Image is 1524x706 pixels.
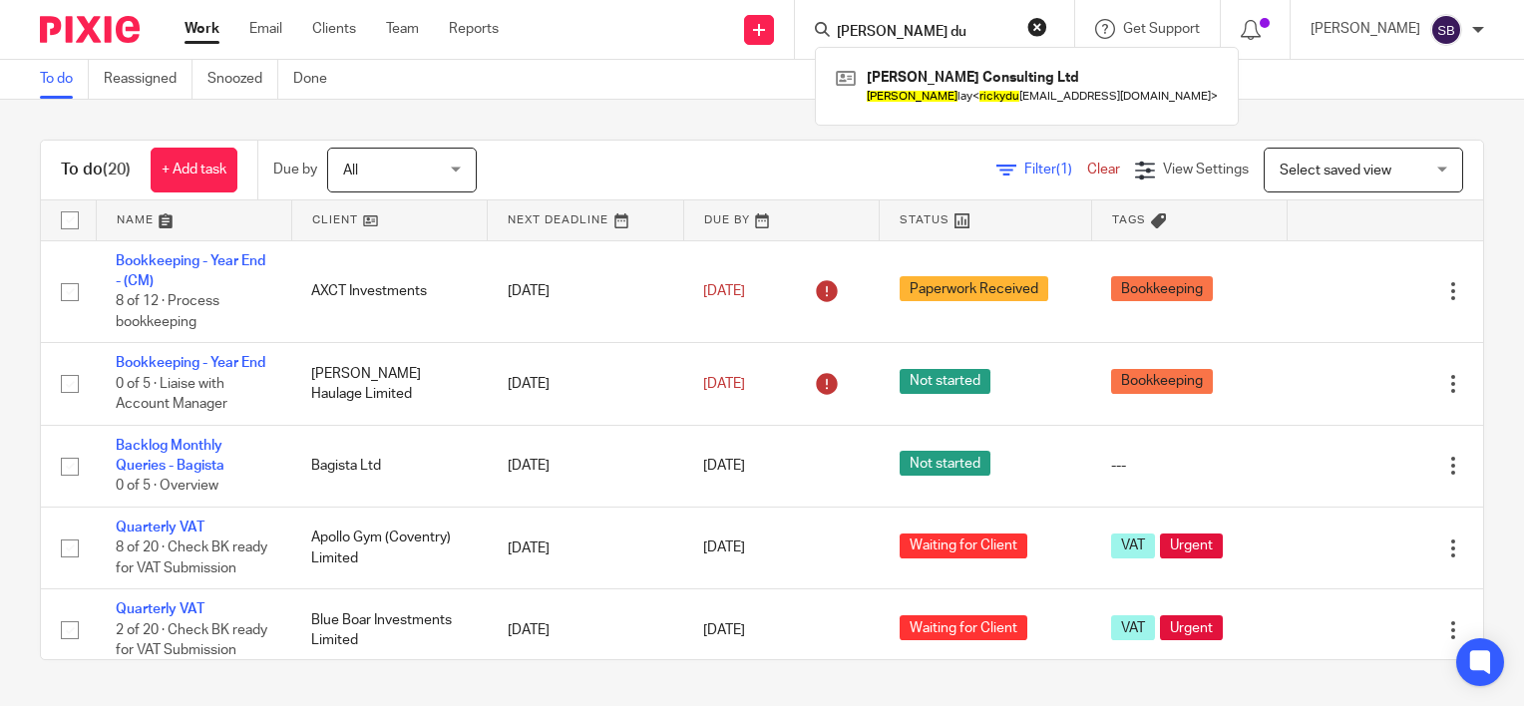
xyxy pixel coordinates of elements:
[40,16,140,43] img: Pixie
[488,507,683,588] td: [DATE]
[293,60,342,99] a: Done
[116,356,265,370] a: Bookkeeping - Year End
[1123,22,1200,36] span: Get Support
[291,507,487,588] td: Apollo Gym (Coventry) Limited
[900,369,990,394] span: Not started
[116,480,218,494] span: 0 of 5 · Overview
[116,521,204,534] a: Quarterly VAT
[116,439,224,473] a: Backlog Monthly Queries - Bagista
[116,623,267,658] span: 2 of 20 · Check BK ready for VAT Submission
[488,589,683,671] td: [DATE]
[1112,214,1146,225] span: Tags
[291,240,487,343] td: AXCT Investments
[249,19,282,39] a: Email
[703,459,745,473] span: [DATE]
[703,284,745,298] span: [DATE]
[1160,615,1223,640] span: Urgent
[273,160,317,179] p: Due by
[1280,164,1391,177] span: Select saved view
[116,294,219,329] span: 8 of 12 · Process bookkeeping
[1111,533,1155,558] span: VAT
[900,615,1027,640] span: Waiting for Client
[1160,533,1223,558] span: Urgent
[1111,456,1267,476] div: ---
[104,60,192,99] a: Reassigned
[103,162,131,177] span: (20)
[312,19,356,39] a: Clients
[207,60,278,99] a: Snoozed
[291,589,487,671] td: Blue Boar Investments Limited
[703,623,745,637] span: [DATE]
[488,425,683,507] td: [DATE]
[116,602,204,616] a: Quarterly VAT
[116,377,227,412] span: 0 of 5 · Liaise with Account Manager
[449,19,499,39] a: Reports
[703,541,745,555] span: [DATE]
[900,533,1027,558] span: Waiting for Client
[488,343,683,425] td: [DATE]
[1027,17,1047,37] button: Clear
[835,24,1014,42] input: Search
[151,148,237,192] a: + Add task
[1024,163,1087,176] span: Filter
[386,19,419,39] a: Team
[116,254,265,288] a: Bookkeeping - Year End - (CM)
[116,541,267,576] span: 8 of 20 · Check BK ready for VAT Submission
[1087,163,1120,176] a: Clear
[703,377,745,391] span: [DATE]
[1311,19,1420,39] p: [PERSON_NAME]
[1056,163,1072,176] span: (1)
[900,276,1048,301] span: Paperwork Received
[1430,14,1462,46] img: svg%3E
[900,451,990,476] span: Not started
[1163,163,1249,176] span: View Settings
[61,160,131,180] h1: To do
[185,19,219,39] a: Work
[343,164,358,177] span: All
[291,343,487,425] td: [PERSON_NAME] Haulage Limited
[291,425,487,507] td: Bagista Ltd
[40,60,89,99] a: To do
[1111,369,1213,394] span: Bookkeeping
[1111,615,1155,640] span: VAT
[488,240,683,343] td: [DATE]
[1111,276,1213,301] span: Bookkeeping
